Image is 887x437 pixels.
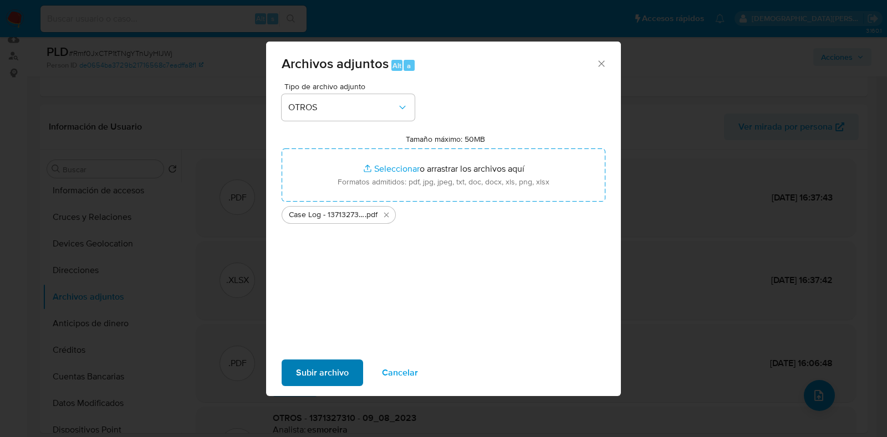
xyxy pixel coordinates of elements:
button: Cancelar [368,359,432,386]
span: Alt [392,60,401,71]
button: Cerrar [596,58,606,68]
ul: Archivos seleccionados [282,202,605,224]
span: Subir archivo [296,361,349,385]
label: Tamaño máximo: 50MB [406,134,485,144]
button: OTROS [282,94,415,121]
span: OTROS [288,102,397,113]
span: Archivos adjuntos [282,54,389,73]
span: .pdf [365,209,378,220]
span: Cancelar [382,361,418,385]
span: Case Log - 1371327310 [289,209,365,220]
span: a [407,60,411,71]
button: Eliminar Case Log - 1371327310.pdf [380,208,393,222]
span: Tipo de archivo adjunto [284,83,417,90]
button: Subir archivo [282,359,363,386]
